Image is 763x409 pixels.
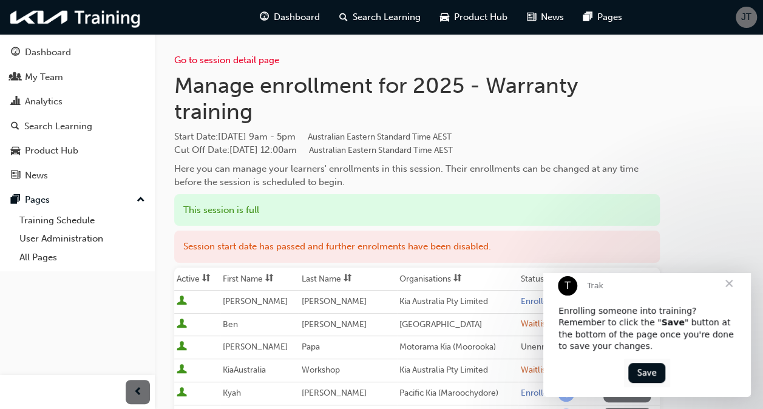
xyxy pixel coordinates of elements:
button: DashboardMy TeamAnalyticsSearch LearningProduct HubNews [5,39,150,189]
span: news-icon [11,171,20,181]
span: pages-icon [583,10,592,25]
span: Dashboard [274,10,320,24]
div: Dashboard [25,46,71,59]
span: [PERSON_NAME] [301,296,366,306]
a: news-iconNews [517,5,574,30]
span: [PERSON_NAME] [223,342,288,352]
span: news-icon [527,10,536,25]
div: Enrolled [521,388,553,399]
th: Toggle SortBy [220,268,299,291]
span: [PERSON_NAME] [301,319,366,330]
span: sorting-icon [202,274,211,284]
div: Session start date has passed and further enrolments have been disabled. [174,231,660,263]
span: [PERSON_NAME] [301,388,366,398]
span: Start Date : [174,130,660,144]
button: JT [736,7,757,28]
div: Motorama Kia (Moorooka) [399,340,516,354]
a: search-iconSearch Learning [330,5,430,30]
button: Pages [5,189,150,211]
span: User is active [177,364,187,376]
span: User is active [177,387,187,399]
iframe: Intercom live chat message [543,273,751,397]
div: Kia Australia Pty Limited [399,363,516,377]
span: Workshop [301,365,339,375]
a: Search Learning [5,115,150,138]
span: Papa [301,342,319,352]
span: search-icon [339,10,348,25]
span: prev-icon [134,385,143,400]
span: car-icon [11,146,20,157]
span: Search Learning [353,10,421,24]
th: Toggle SortBy [299,268,397,291]
h1: Manage enrollment for 2025 - Warranty training [174,72,660,125]
th: Set Status [596,268,660,291]
a: Product Hub [5,140,150,162]
span: up-icon [137,192,145,208]
a: News [5,164,150,187]
a: Go to session detail page [174,55,279,66]
div: Search Learning [24,120,92,134]
div: Enrolling someone into training? Remember to click the " " button at the bottom of the page once ... [15,32,192,79]
th: Toggle SortBy [397,268,518,291]
div: Pacific Kia (Maroochydore) [399,387,516,401]
span: Cut Off Date : [DATE] 12:00am [174,144,453,155]
a: All Pages [15,248,150,267]
span: car-icon [440,10,449,25]
span: chart-icon [11,96,20,107]
span: guage-icon [11,47,20,58]
span: KiaAustralia [223,365,266,375]
span: User is active [177,341,187,353]
span: Ben [223,319,238,330]
span: Kyah [223,388,241,398]
div: Here you can manage your learners' enrollments in this session. Their enrollments can be changed ... [174,162,660,189]
a: User Administration [15,229,150,248]
span: sorting-icon [265,274,274,284]
div: Product Hub [25,144,78,158]
span: sorting-icon [343,274,351,284]
div: Waitlisted [521,319,558,330]
a: guage-iconDashboard [250,5,330,30]
span: [DATE] 9am - 5pm [218,131,452,142]
div: News [25,169,48,183]
a: Training Schedule [15,211,150,230]
div: This session is full [174,194,660,226]
th: Toggle SortBy [518,268,596,291]
span: guage-icon [260,10,269,25]
span: pages-icon [11,195,20,206]
span: Australian Eastern Standard Time AEST [308,132,452,142]
span: Pages [597,10,622,24]
div: Waitlisted [521,365,558,376]
a: car-iconProduct Hub [430,5,517,30]
span: News [541,10,564,24]
img: kia-training [6,5,146,30]
a: pages-iconPages [574,5,632,30]
div: Analytics [25,95,63,109]
th: Toggle SortBy [174,268,220,291]
span: Australian Eastern Standard Time AEST [309,145,453,155]
div: Enrolled [521,296,553,308]
div: Unenrolled [521,342,564,353]
div: [GEOGRAPHIC_DATA] [399,318,516,332]
b: Save [118,44,141,54]
span: User is active [177,319,187,331]
div: My Team [25,70,63,84]
span: search-icon [11,121,19,132]
a: My Team [5,66,150,89]
span: sorting-icon [453,274,462,284]
div: Pages [25,193,50,207]
a: Dashboard [5,41,150,64]
span: people-icon [11,72,20,83]
span: JT [741,10,751,24]
span: [PERSON_NAME] [223,296,288,306]
span: Product Hub [454,10,507,24]
span: User is active [177,296,187,308]
div: Kia Australia Pty Limited [399,295,516,309]
a: Analytics [5,90,150,113]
